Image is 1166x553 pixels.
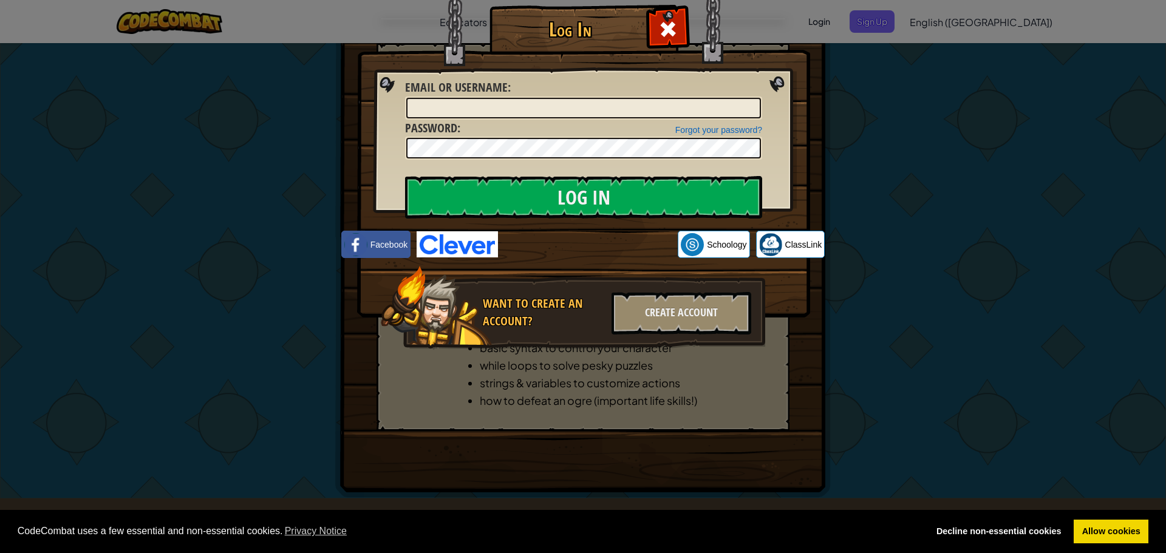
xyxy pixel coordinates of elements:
a: learn more about cookies [283,522,349,540]
span: Password [405,120,457,136]
a: allow cookies [1074,520,1148,544]
span: CodeCombat uses a few essential and non-essential cookies. [18,522,919,540]
img: clever-logo-blue.png [417,231,498,257]
iframe: Sign in with Google Button [498,231,678,258]
label: : [405,79,511,97]
label: : [405,120,460,137]
span: Email or Username [405,79,508,95]
span: Facebook [370,239,407,251]
img: facebook_small.png [344,233,367,256]
a: Forgot your password? [675,125,762,135]
div: Create Account [612,292,751,334]
span: ClassLink [785,239,822,251]
div: Want to create an account? [483,295,604,330]
img: classlink-logo-small.png [759,233,782,256]
a: deny cookies [928,520,1069,544]
img: schoology.png [681,233,704,256]
input: Log In [405,176,762,219]
span: Schoology [707,239,746,251]
h1: Log In [493,19,647,40]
